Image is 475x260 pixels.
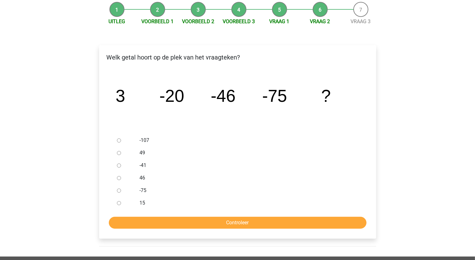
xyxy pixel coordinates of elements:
[141,18,174,24] a: Voorbeeld 1
[109,217,366,229] input: Controleer
[211,86,235,106] tspan: -46
[139,199,356,207] label: 15
[270,18,290,24] a: Vraag 1
[262,86,287,106] tspan: -75
[223,18,255,24] a: Voorbeeld 3
[139,137,356,144] label: -107
[109,18,125,24] a: Uitleg
[321,86,331,106] tspan: ?
[139,187,356,194] label: -75
[115,86,125,106] tspan: 3
[104,53,371,62] p: Welk getal hoort op de plek van het vraagteken?
[182,18,214,24] a: Voorbeeld 2
[139,162,356,169] label: -41
[139,149,356,157] label: 49
[139,174,356,182] label: 46
[351,18,371,24] a: Vraag 3
[310,18,330,24] a: Vraag 2
[159,86,184,106] tspan: -20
